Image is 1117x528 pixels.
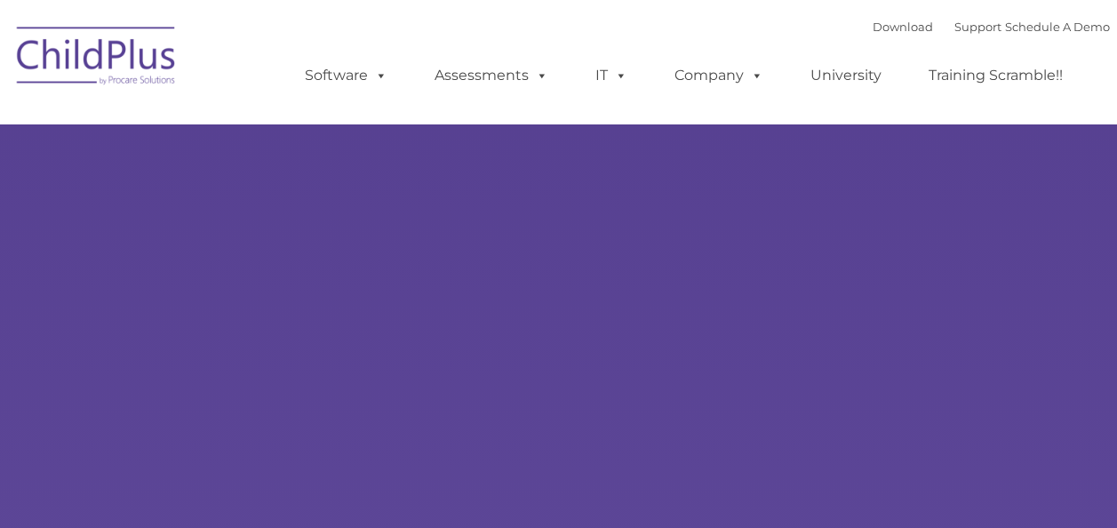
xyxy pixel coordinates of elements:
[873,20,1110,34] font: |
[911,58,1081,93] a: Training Scramble!!
[1005,20,1110,34] a: Schedule A Demo
[954,20,1001,34] a: Support
[417,58,566,93] a: Assessments
[657,58,781,93] a: Company
[873,20,933,34] a: Download
[578,58,645,93] a: IT
[793,58,899,93] a: University
[287,58,405,93] a: Software
[8,14,186,103] img: ChildPlus by Procare Solutions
